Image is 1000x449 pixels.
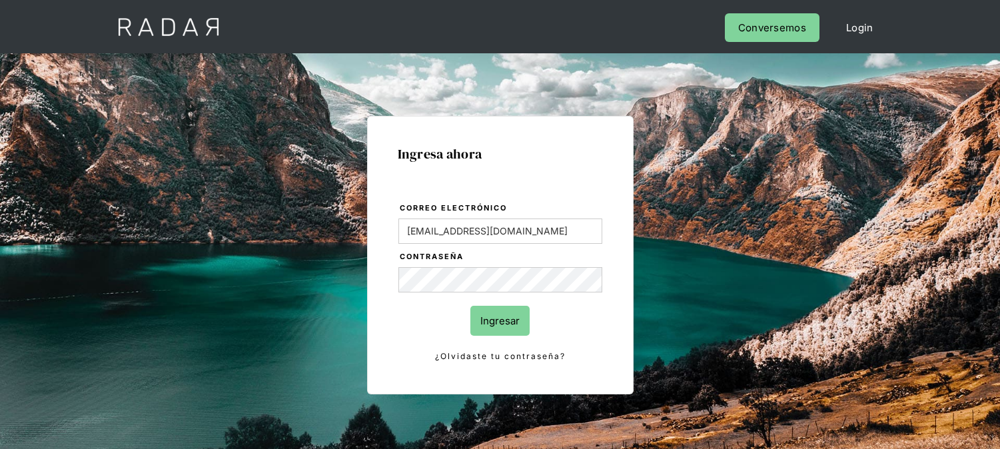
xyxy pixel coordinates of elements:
[400,202,602,215] label: Correo electrónico
[398,219,602,244] input: bruce@wayne.com
[470,306,530,336] input: Ingresar
[725,13,819,42] a: Conversemos
[398,349,602,364] a: ¿Olvidaste tu contraseña?
[833,13,887,42] a: Login
[398,147,603,161] h1: Ingresa ahora
[398,201,603,364] form: Login Form
[400,250,602,264] label: Contraseña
